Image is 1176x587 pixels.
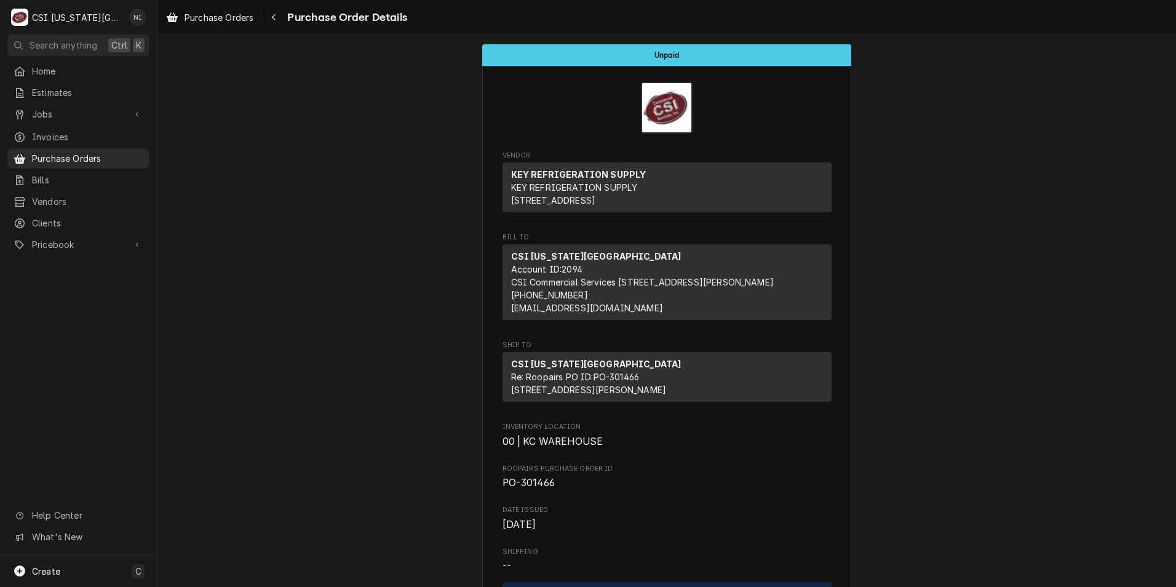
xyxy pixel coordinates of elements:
div: Nate Ingram's Avatar [129,9,146,26]
span: Inventory Location [503,434,832,449]
span: PO-301466 [503,477,555,489]
div: Bill To [503,244,832,325]
div: NI [129,9,146,26]
a: Bills [7,170,149,190]
a: Go to What's New [7,527,149,547]
span: [STREET_ADDRESS][PERSON_NAME] [511,385,667,395]
div: CSI Kansas City's Avatar [11,9,28,26]
span: Bill To [503,233,832,242]
span: 00 | KC WAREHOUSE [503,436,603,447]
span: Unpaid [654,51,679,59]
div: C [11,9,28,26]
span: What's New [32,530,142,543]
span: Pricebook [32,238,125,251]
span: Estimates [32,86,143,99]
span: Roopairs Purchase Order ID [503,464,832,474]
span: Date Issued [503,517,832,532]
span: Jobs [32,108,125,121]
span: Shipping [503,547,832,557]
span: Ship To [503,340,832,350]
div: Vendor [503,162,832,212]
span: Clients [32,217,143,230]
strong: CSI [US_STATE][GEOGRAPHIC_DATA] [511,359,681,369]
img: Logo [641,82,693,134]
a: Purchase Orders [161,7,258,28]
a: Invoices [7,127,149,147]
a: [EMAIL_ADDRESS][DOMAIN_NAME] [511,303,663,313]
div: Ship To [503,352,832,407]
div: Purchase Order Ship To [503,340,832,407]
div: Purchase Order Vendor [503,151,832,218]
a: Estimates [7,82,149,103]
span: Purchase Order Details [284,9,407,26]
span: -- [503,560,511,572]
button: Search anythingCtrlK [7,34,149,56]
div: Bill To [503,244,832,320]
a: Purchase Orders [7,148,149,169]
a: Go to Help Center [7,505,149,525]
strong: CSI [US_STATE][GEOGRAPHIC_DATA] [511,251,681,262]
a: [PHONE_NUMBER] [511,290,588,300]
a: Clients [7,213,149,233]
span: Date Issued [503,505,832,515]
a: Home [7,61,149,81]
span: Roopairs Purchase Order ID [503,476,832,490]
span: CSI Commercial Services [STREET_ADDRESS][PERSON_NAME] [511,277,774,287]
button: Navigate back [264,7,284,27]
div: CSI [US_STATE][GEOGRAPHIC_DATA] [32,11,122,24]
span: Create [32,566,60,577]
span: Vendor [503,151,832,161]
div: Vendor [503,162,832,217]
a: Go to Jobs [7,104,149,124]
strong: KEY REFRIGERATION SUPPLY [511,169,646,180]
span: Bills [32,174,143,186]
span: [DATE] [503,519,536,530]
a: Go to Pricebook [7,234,149,255]
span: Inventory Location [503,422,832,432]
span: Vendors [32,195,143,208]
a: Vendors [7,191,149,212]
span: Help Center [32,509,142,522]
div: Ship To [503,352,832,402]
div: Roopairs Purchase Order ID [503,464,832,490]
span: Account ID: 2094 [511,264,582,274]
div: Date Issued [503,505,832,532]
span: Re: Roopairs PO ID: PO-301466 [511,372,640,382]
span: Search anything [30,39,97,52]
span: Ctrl [111,39,127,52]
div: Purchase Order Bill To [503,233,832,325]
span: Purchase Orders [32,152,143,165]
span: C [135,565,141,578]
span: Invoices [32,130,143,143]
div: Status [482,44,851,66]
span: Purchase Orders [185,11,253,24]
div: Inventory Location [503,422,832,449]
span: Home [32,65,143,78]
span: K [136,39,141,52]
span: KEY REFRIGERATION SUPPLY [STREET_ADDRESS] [511,182,638,206]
